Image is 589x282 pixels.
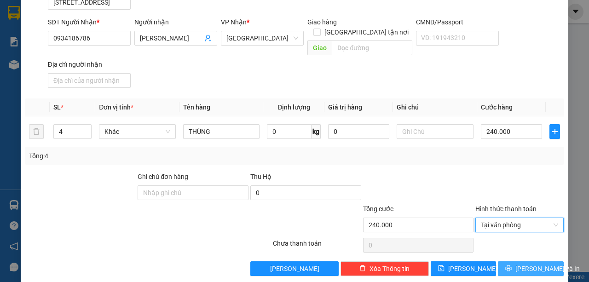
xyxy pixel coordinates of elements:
[183,104,210,111] span: Tên hàng
[204,35,212,42] span: user-add
[549,124,560,139] button: plus
[8,43,101,65] div: ẤP 2 MỸ [GEOGRAPHIC_DATA]
[250,173,271,180] span: Thu Hộ
[312,124,321,139] span: kg
[431,261,497,276] button: save[PERSON_NAME]
[363,205,393,213] span: Tổng cước
[108,8,201,29] div: [GEOGRAPHIC_DATA]
[393,98,477,116] th: Ghi chú
[328,104,362,111] span: Giá trị hàng
[48,17,131,27] div: SĐT Người Nhận
[108,40,201,52] div: 0907977833
[416,17,499,27] div: CMND/Passport
[53,104,61,111] span: SL
[108,29,201,40] div: [PERSON_NAME]
[307,40,332,55] span: Giao
[481,218,558,232] span: Tại văn phòng
[475,205,537,213] label: Hình thức thanh toán
[183,124,260,139] input: VD: Bàn, Ghế
[48,73,131,88] input: Địa chỉ của người nhận
[515,264,580,274] span: [PERSON_NAME] và In
[226,31,298,45] span: Sài Gòn
[272,238,362,254] div: Chưa thanh toán
[29,124,44,139] button: delete
[498,261,564,276] button: printer[PERSON_NAME] và In
[550,128,560,135] span: plus
[48,59,131,69] div: Địa chỉ người nhận
[341,261,429,276] button: deleteXóa Thông tin
[307,18,337,26] span: Giao hàng
[138,173,188,180] label: Ghi chú đơn hàng
[332,40,412,55] input: Dọc đường
[250,261,339,276] button: [PERSON_NAME]
[8,19,101,30] div: [PERSON_NAME]
[505,265,512,272] span: printer
[328,124,389,139] input: 0
[359,265,366,272] span: delete
[104,125,170,138] span: Khác
[134,17,217,27] div: Người nhận
[397,124,474,139] input: Ghi Chú
[270,264,319,274] span: [PERSON_NAME]
[221,18,247,26] span: VP Nhận
[138,185,248,200] input: Ghi chú đơn hàng
[277,104,310,111] span: Định lượng
[29,151,228,161] div: Tổng: 4
[8,9,22,18] span: Gửi:
[438,265,445,272] span: save
[448,264,497,274] span: [PERSON_NAME]
[8,30,101,43] div: 0362198338
[8,8,101,19] div: Mỹ Long
[99,104,133,111] span: Đơn vị tính
[108,8,130,17] span: Nhận:
[370,264,410,274] span: Xóa Thông tin
[321,27,412,37] span: [GEOGRAPHIC_DATA] tận nơi
[481,104,513,111] span: Cước hàng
